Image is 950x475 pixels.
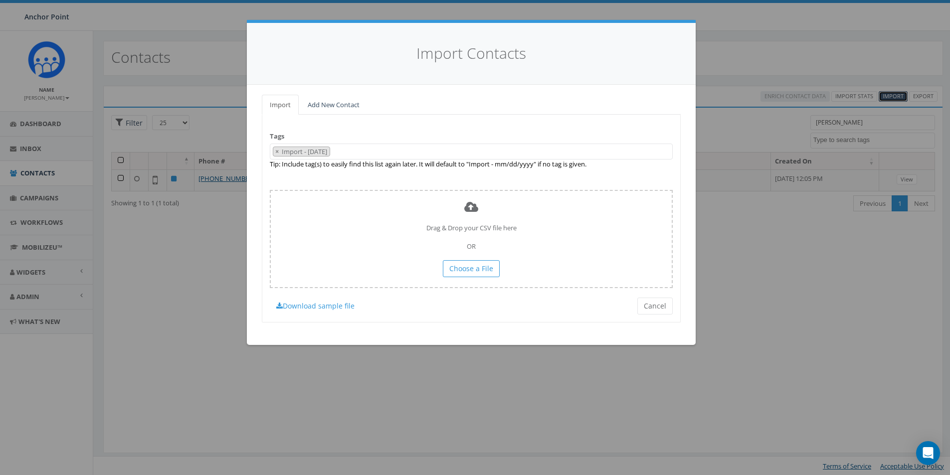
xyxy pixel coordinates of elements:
[273,147,281,157] button: Remove item
[275,147,279,156] span: ×
[467,242,476,251] span: OR
[333,148,338,157] textarea: Search
[637,298,673,315] button: Cancel
[262,95,299,115] a: Import
[281,147,330,156] span: Import - [DATE]
[916,441,940,465] div: Open Intercom Messenger
[270,298,361,315] a: Download sample file
[273,147,330,157] li: Import - 10/14/2025
[270,132,284,141] label: Tags
[449,264,493,273] span: Choose a File
[270,190,673,288] div: Drag & Drop your CSV file here
[300,95,368,115] a: Add New Contact
[262,43,681,64] h4: Import Contacts
[270,159,586,169] label: Tip: Include tag(s) to easily find this list again later. It will default to "Import - mm/dd/yyyy...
